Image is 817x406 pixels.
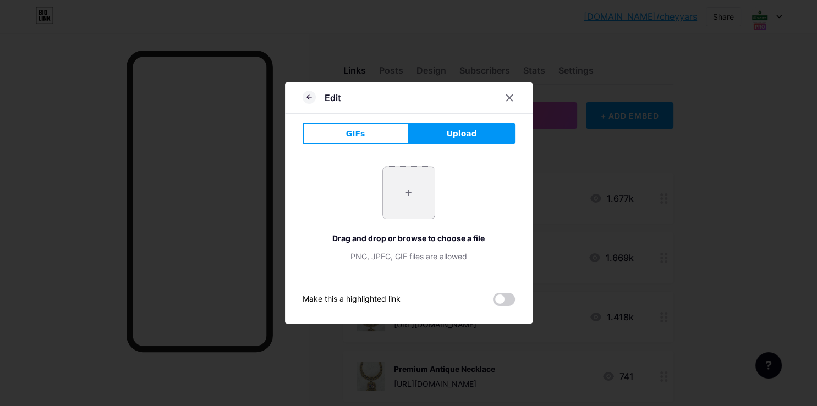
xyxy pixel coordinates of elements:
div: Make this a highlighted link [303,293,401,306]
div: Drag and drop or browse to choose a file [303,232,515,244]
div: PNG, JPEG, GIF files are allowed [303,251,515,262]
span: GIFs [346,128,365,140]
span: Upload [446,128,476,140]
button: GIFs [303,123,409,144]
button: Upload [409,123,515,144]
div: Edit [325,91,341,104]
